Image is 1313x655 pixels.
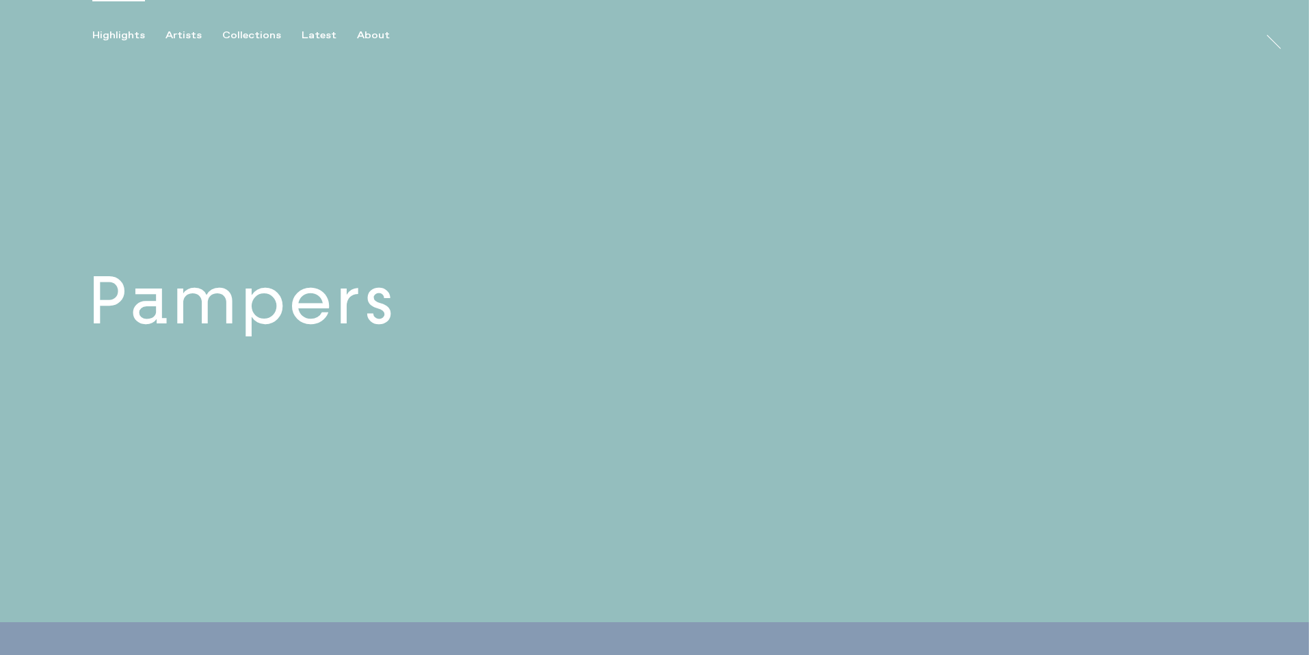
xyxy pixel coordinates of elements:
button: About [357,29,410,42]
div: Highlights [92,29,145,42]
button: Latest [302,29,357,42]
div: Latest [302,29,336,42]
div: Artists [165,29,202,42]
div: About [357,29,390,42]
button: Artists [165,29,222,42]
div: Collections [222,29,281,42]
button: Highlights [92,29,165,42]
button: Collections [222,29,302,42]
